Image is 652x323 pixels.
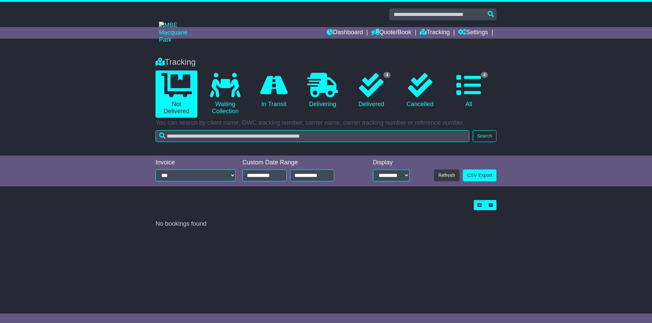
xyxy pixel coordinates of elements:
a: Waiting Collection [204,70,246,118]
a: Cancelled [399,70,441,110]
a: Settings [458,27,488,39]
button: Refresh [434,169,459,181]
a: CSV Export [463,169,496,181]
a: 4 Delivered [350,70,392,110]
a: In Transit [253,70,295,110]
button: Search [473,130,496,142]
span: 4 [481,72,488,78]
div: Invoice [156,159,236,166]
a: Quote/Book [371,27,411,39]
p: You can search by client name, OWC tracking number, carrier name, carrier tracking number or refe... [156,119,496,127]
a: Dashboard [327,27,363,39]
span: 4 [383,72,391,78]
a: Tracking [420,27,450,39]
a: Delivering [302,70,343,110]
a: Not Delivered [156,70,197,118]
div: No bookings found [156,220,496,228]
a: 4 All [448,70,490,110]
div: Display [373,159,410,166]
img: MBE Macquarie Park [159,22,200,44]
div: Tracking [152,57,500,67]
div: Custom Date Range [242,159,351,166]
